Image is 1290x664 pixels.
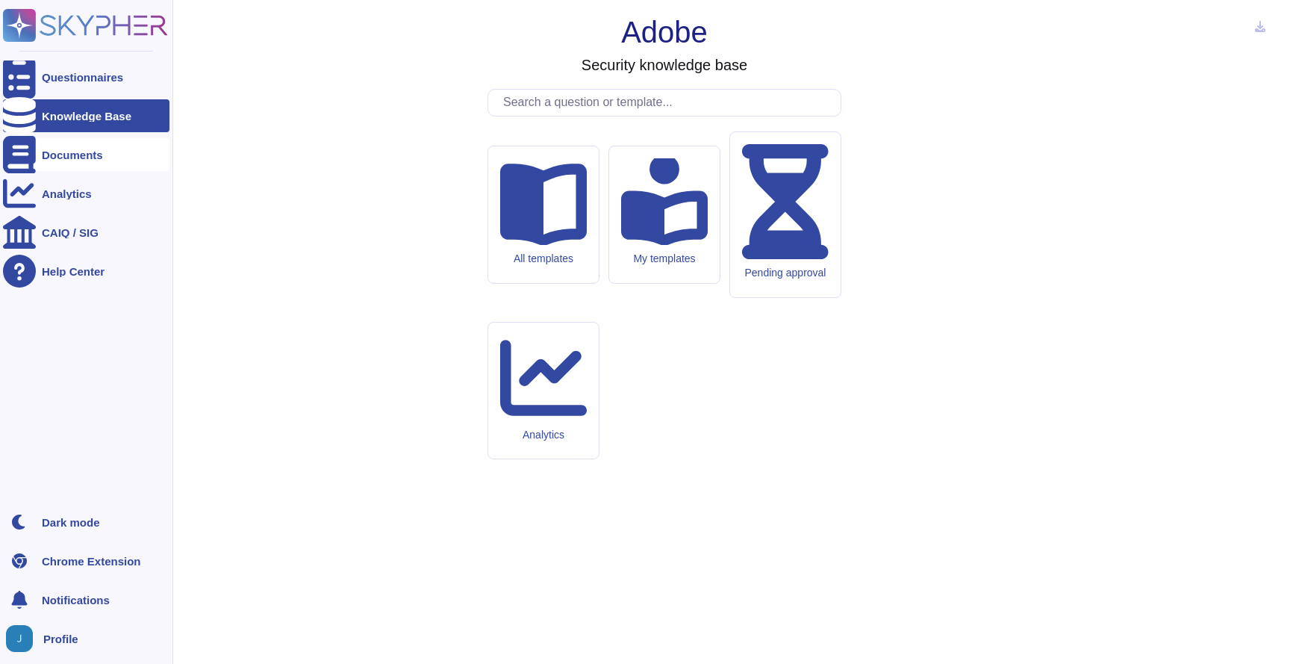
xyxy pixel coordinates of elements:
div: Analytics [500,429,587,441]
div: Questionnaires [42,72,123,83]
a: Analytics [3,177,169,210]
div: Help Center [42,266,105,277]
a: Questionnaires [3,60,169,93]
div: Analytics [42,188,92,199]
div: Knowledge Base [42,111,131,122]
div: Pending approval [742,267,829,279]
a: Knowledge Base [3,99,169,132]
a: CAIQ / SIG [3,216,169,249]
a: Documents [3,138,169,171]
span: Notifications [42,595,110,606]
button: user [3,622,43,655]
div: My templates [621,252,708,265]
h3: Security knowledge base [582,56,747,74]
div: Dark mode [42,517,100,528]
div: Documents [42,149,103,161]
div: CAIQ / SIG [42,227,99,238]
img: user [6,625,33,652]
div: All templates [500,252,587,265]
h1: Adobe [621,14,708,50]
a: Chrome Extension [3,544,169,577]
input: Search a question or template... [496,90,841,116]
a: Help Center [3,255,169,288]
span: Profile [43,633,78,645]
div: Chrome Extension [42,556,141,567]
